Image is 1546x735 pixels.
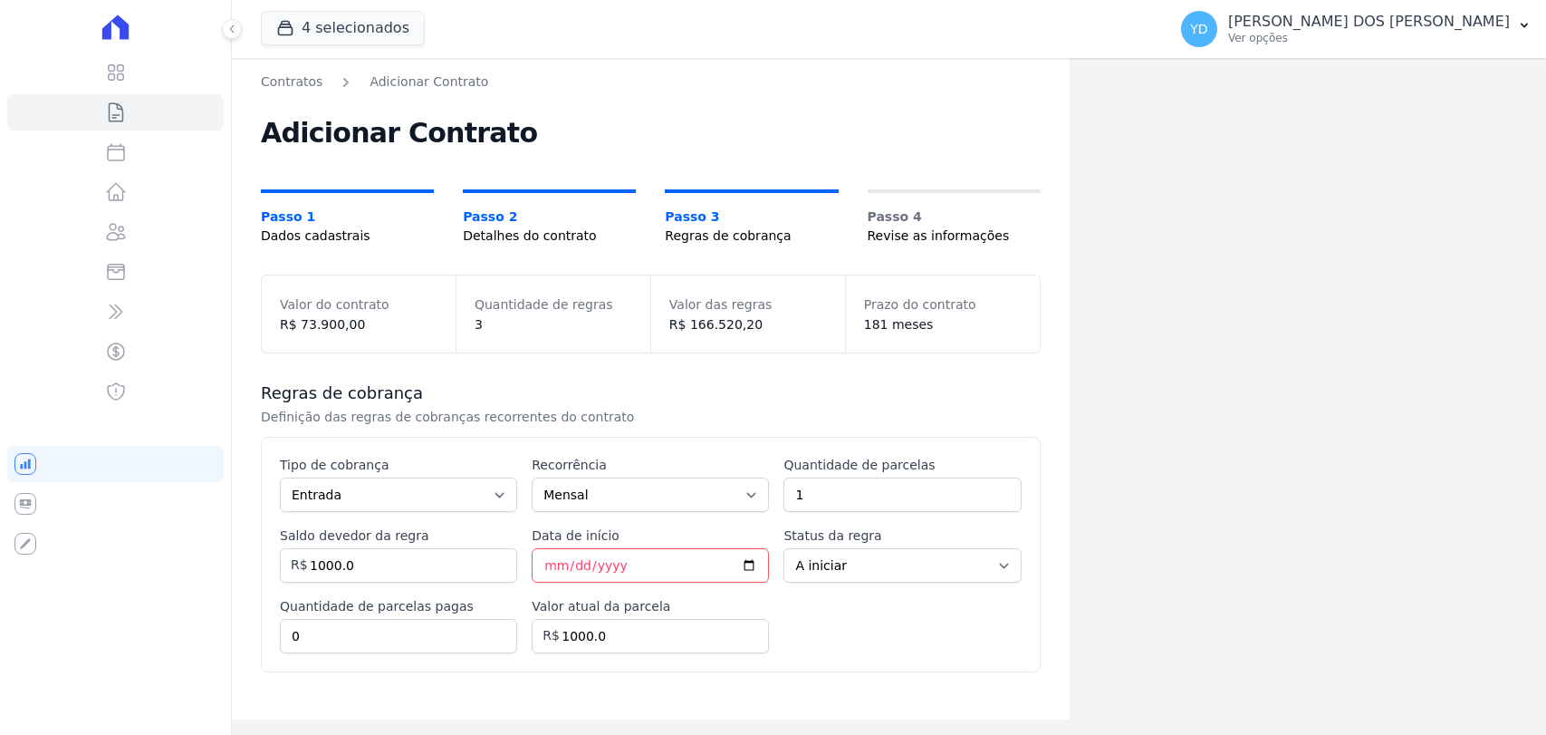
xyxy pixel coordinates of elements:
button: 4 selecionados [261,11,425,45]
h3: Regras de cobrança [261,382,1041,404]
dt: Valor das regras [669,294,827,315]
nav: Breadcrumb [261,73,1041,92]
span: Passo 3 [665,208,838,227]
label: Recorrência [532,456,769,474]
span: Dados cadastrais [261,227,434,246]
dd: 181 meses [864,315,1022,334]
p: Ver opções [1228,31,1510,45]
dt: Valor do contrato [280,294,437,315]
span: Detalhes do contrato [463,227,636,246]
p: [PERSON_NAME] DOS [PERSON_NAME] [1228,13,1510,31]
dd: R$ 166.520,20 [669,315,827,334]
p: Definição das regras de cobranças recorrentes do contrato [261,408,869,426]
a: Contratos [261,73,322,92]
label: Quantidade de parcelas [783,456,1021,474]
button: YD [PERSON_NAME] DOS [PERSON_NAME] Ver opções [1167,4,1546,54]
label: Status da regra [783,527,1021,545]
span: Passo 2 [463,208,636,227]
dd: 3 [475,315,632,334]
span: Passo 1 [261,208,434,227]
span: R$ [532,615,560,645]
span: Revise as informações [868,227,1041,246]
dt: Quantidade de regras [475,294,632,315]
label: Valor atual da parcela [532,597,769,615]
h2: Adicionar Contrato [261,121,1041,146]
dd: R$ 73.900,00 [280,315,437,334]
span: Passo 4 [868,208,1041,227]
label: Quantidade de parcelas pagas [280,597,517,615]
span: R$ [280,545,308,575]
nav: Progress [261,189,1041,246]
dt: Prazo do contrato [864,294,1022,315]
span: Regras de cobrança [665,227,838,246]
label: Data de início [532,527,769,545]
label: Saldo devedor da regra [280,527,517,545]
span: YD [1190,23,1207,35]
a: Adicionar Contrato [370,73,488,92]
label: Tipo de cobrança [280,456,517,474]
